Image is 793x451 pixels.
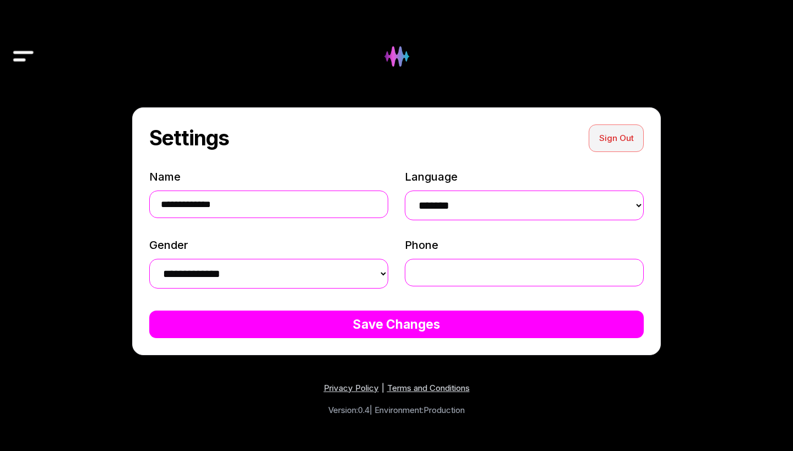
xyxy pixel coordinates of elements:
label: Name [149,170,181,183]
button: Sign Out [589,124,644,152]
div: | [61,377,732,399]
div: Settings [149,126,230,150]
label: Gender [149,238,188,252]
div: Version: 0.4 | Environment: Production [61,399,732,421]
label: Language [405,170,458,183]
img: Hydee Logo [376,35,418,78]
a: Privacy Policy [324,383,379,393]
label: Phone [405,238,438,252]
img: Drawer [11,35,36,78]
button: Save Changes [149,311,644,338]
button: Drawer [11,26,36,51]
a: Terms and Conditions [387,383,470,393]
